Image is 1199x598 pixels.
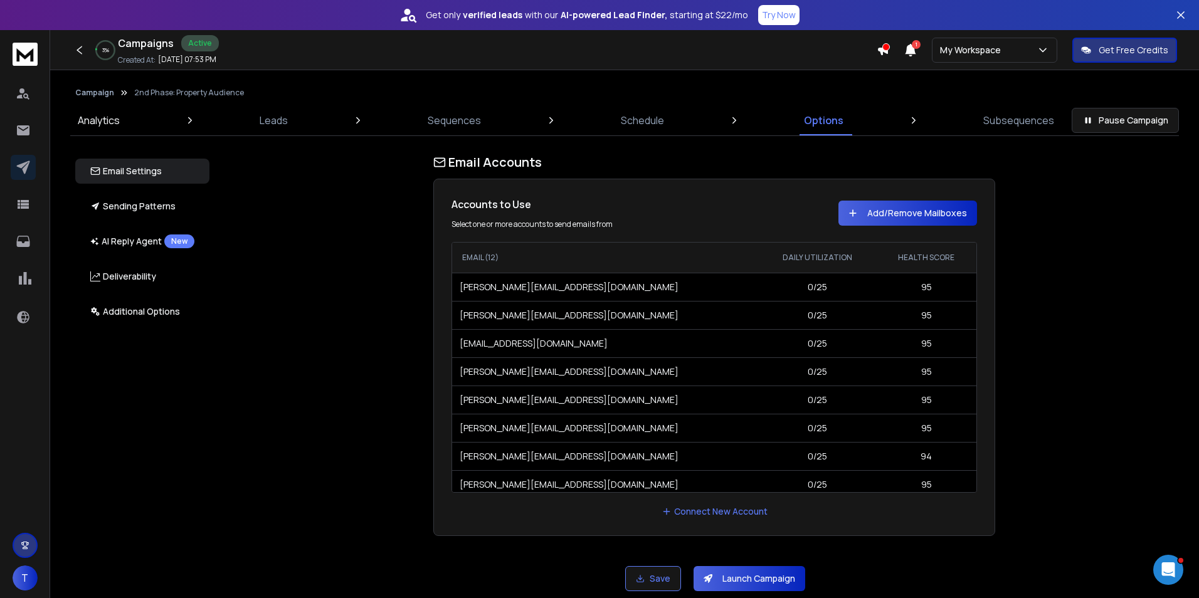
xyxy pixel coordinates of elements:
button: Try Now [758,5,800,25]
button: Get Free Credits [1072,38,1177,63]
p: 2nd Phase: Property Audience [134,88,244,98]
img: logo [13,43,38,66]
p: Email Settings [90,165,162,177]
p: Try Now [762,9,796,21]
p: Created At: [118,55,156,65]
a: Schedule [613,105,672,135]
button: T [13,565,38,590]
button: Campaign [75,88,114,98]
a: Sequences [420,105,489,135]
div: Active [181,35,219,51]
strong: verified leads [463,9,522,21]
p: Get only with our starting at $22/mo [426,9,748,21]
p: Leads [260,113,288,128]
button: Pause Campaign [1072,108,1179,133]
p: [DATE] 07:53 PM [158,55,216,65]
button: Email Settings [75,159,209,184]
h1: Campaigns [118,36,174,51]
a: Leads [252,105,295,135]
p: My Workspace [940,44,1006,56]
p: Analytics [78,113,120,128]
p: 3 % [102,46,109,54]
a: Analytics [70,105,127,135]
p: Schedule [621,113,664,128]
span: 1 [912,40,921,49]
p: Sequences [428,113,481,128]
iframe: Intercom live chat [1153,555,1183,585]
h1: Email Accounts [433,154,995,171]
a: Options [796,105,851,135]
strong: AI-powered Lead Finder, [561,9,667,21]
p: Options [804,113,843,128]
p: Get Free Credits [1099,44,1168,56]
p: Subsequences [983,113,1054,128]
a: Subsequences [976,105,1062,135]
